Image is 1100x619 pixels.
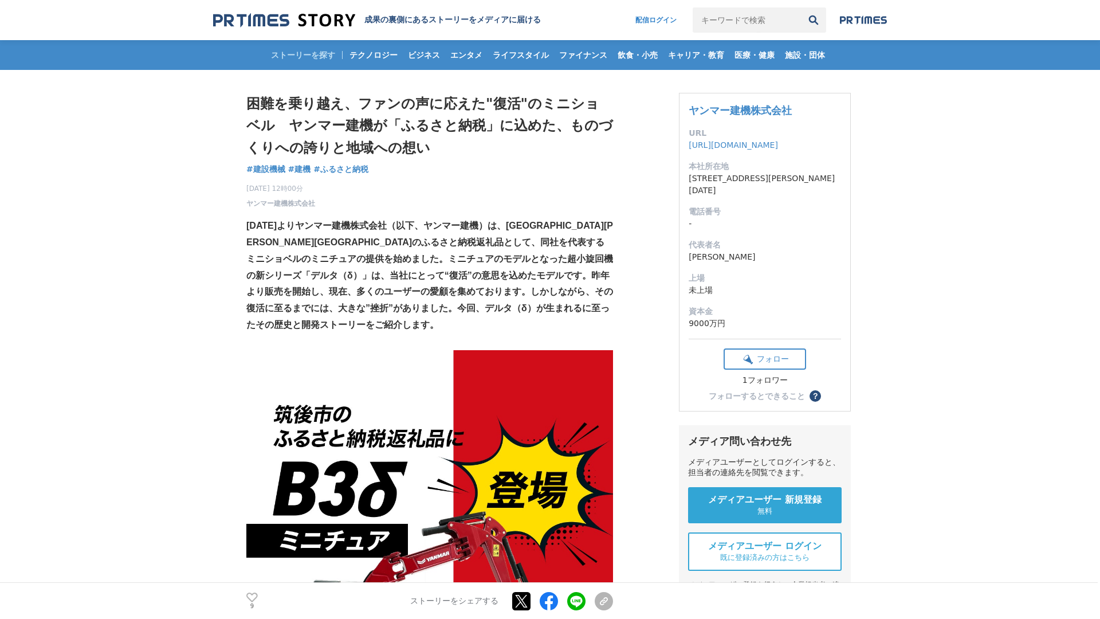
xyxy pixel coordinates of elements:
p: 9 [246,604,258,609]
a: 施設・団体 [780,40,830,70]
a: #建設機械 [246,163,285,175]
span: 医療・健康 [730,50,779,60]
a: 配信ログイン [624,7,688,33]
a: 医療・健康 [730,40,779,70]
dd: - [689,218,841,230]
span: #建機 [288,164,311,174]
span: メディアユーザー 新規登録 [708,494,822,506]
button: ？ [810,390,821,402]
span: ビジネス [403,50,445,60]
p: ストーリーをシェアする [410,596,498,606]
div: メディア問い合わせ先 [688,434,842,448]
a: メディアユーザー ログイン 既に登録済みの方はこちら [688,532,842,571]
span: メディアユーザー ログイン [708,540,822,553]
div: メディアユーザーとしてログインすると、担当者の連絡先を閲覧できます。 [688,457,842,478]
dd: 9000万円 [689,318,841,330]
a: 飲食・小売 [613,40,662,70]
a: 成果の裏側にあるストーリーをメディアに届ける 成果の裏側にあるストーリーをメディアに届ける [213,13,541,28]
a: メディアユーザー 新規登録 無料 [688,487,842,523]
span: エンタメ [446,50,487,60]
a: ビジネス [403,40,445,70]
strong: [DATE]よりヤンマー建機株式会社（以下、ヤンマー建機）は、[GEOGRAPHIC_DATA][PERSON_NAME][GEOGRAPHIC_DATA]のふるさと納税返礼品として、同社を代表... [246,221,613,330]
button: 検索 [801,7,826,33]
span: テクノロジー [345,50,402,60]
a: テクノロジー [345,40,402,70]
dt: 本社所在地 [689,160,841,173]
a: ヤンマー建機株式会社 [689,104,792,116]
a: #ふるさと納税 [313,163,368,175]
dd: 未上場 [689,284,841,296]
span: ファイナンス [555,50,612,60]
h2: 成果の裏側にあるストーリーをメディアに届ける [364,15,541,25]
dt: URL [689,127,841,139]
span: #建設機械 [246,164,285,174]
button: フォロー [724,348,806,370]
a: キャリア・教育 [663,40,729,70]
dt: 資本金 [689,305,841,318]
dt: 電話番号 [689,206,841,218]
dd: [PERSON_NAME] [689,251,841,263]
a: エンタメ [446,40,487,70]
a: ライフスタイル [488,40,553,70]
dd: [STREET_ADDRESS][PERSON_NAME][DATE] [689,173,841,197]
a: ヤンマー建機株式会社 [246,198,315,209]
dt: 代表者名 [689,239,841,251]
img: 成果の裏側にあるストーリーをメディアに届ける [213,13,355,28]
a: ファイナンス [555,40,612,70]
a: [URL][DOMAIN_NAME] [689,140,778,150]
span: 既に登録済みの方はこちら [720,553,810,563]
img: prtimes [840,15,887,25]
span: ？ [811,392,819,400]
span: 施設・団体 [780,50,830,60]
span: 飲食・小売 [613,50,662,60]
h1: 困難を乗り越え、ファンの声に応えた"復活"のミニショベル ヤンマー建機が「ふるさと納税」に込めた、ものづくりへの誇りと地域への想い [246,93,613,159]
span: ライフスタイル [488,50,553,60]
dt: 上場 [689,272,841,284]
div: 1フォロワー [724,375,806,386]
a: #建機 [288,163,311,175]
span: [DATE] 12時00分 [246,183,315,194]
input: キーワードで検索 [693,7,801,33]
div: フォローするとできること [709,392,805,400]
span: #ふるさと納税 [313,164,368,174]
span: キャリア・教育 [663,50,729,60]
span: 無料 [757,506,772,516]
